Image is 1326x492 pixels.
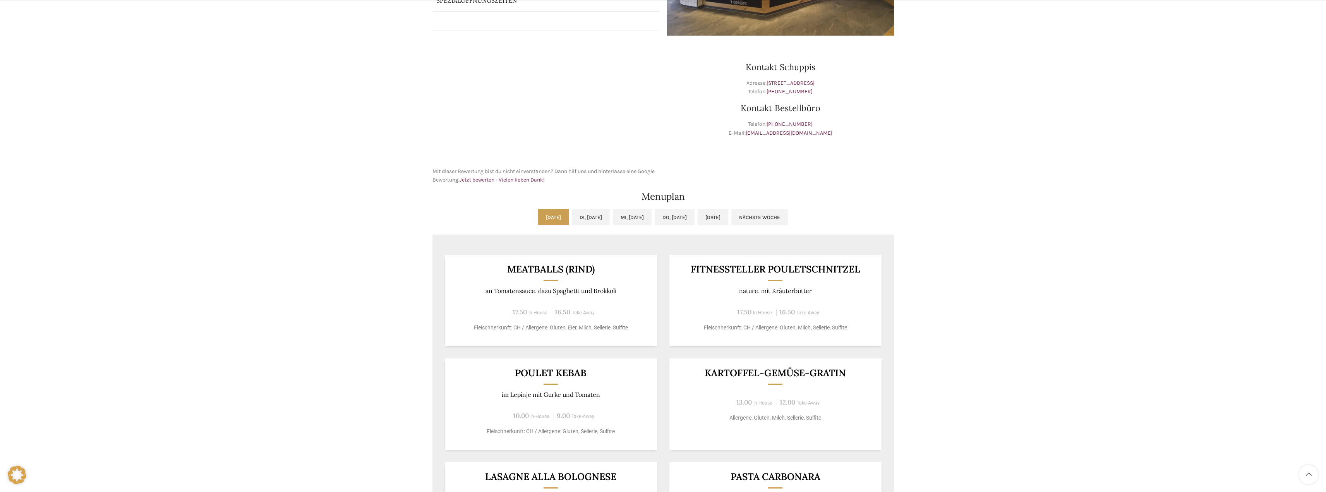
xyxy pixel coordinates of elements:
p: Fleischherkunft: CH / Allergene: Gluten, Milch, Sellerie, Sulfite [679,324,872,332]
p: Fleischherkunft: CH / Allergene: Gluten, Sellerie, Sulfite [454,427,647,435]
span: Take-Away [571,414,594,419]
p: Allergene: Gluten, Milch, Sellerie, Sulfite [679,414,872,422]
span: In-House [753,310,772,315]
h3: Kontakt Bestellbüro [667,104,894,112]
a: [DATE] [698,209,728,225]
h3: Kartoffel-Gemüse-Gratin [679,368,872,378]
p: Telefon: E-Mail: [667,120,894,137]
p: Fleischherkunft: CH / Allergene: Gluten, Eier, Milch, Sellerie, Sulfite [454,324,647,332]
a: [STREET_ADDRESS] [767,80,815,86]
span: 9.00 [557,411,570,420]
a: [PHONE_NUMBER] [767,88,813,95]
p: Adresse: Telefon: [667,79,894,96]
span: Take-Away [797,400,820,406]
span: 16.50 [779,308,795,316]
h3: Kontakt Schuppis [667,63,894,71]
h3: Meatballs (Rind) [454,264,647,274]
h3: Lasagne alla Bolognese [454,472,647,482]
span: 10.00 [513,411,529,420]
h3: Poulet Kebab [454,368,647,378]
p: an Tomatensauce, dazu Spaghetti und Brokkoli [454,287,647,295]
h3: Pasta Carbonara [679,472,872,482]
p: nature, mit Kräuterbutter [679,287,872,295]
p: Mit dieser Bewertung bist du nicht einverstanden? Dann hilf uns und hinterlasse eine Google Bewer... [432,167,659,185]
a: Scroll to top button [1299,465,1318,484]
a: Di, [DATE] [572,209,610,225]
a: Mi, [DATE] [613,209,652,225]
a: Jetzt bewerten - Vielen lieben Dank! [460,177,545,183]
span: Take-Away [796,310,819,315]
h2: Menuplan [432,192,894,201]
span: Take-Away [572,310,595,315]
h3: Fitnessteller Pouletschnitzel [679,264,872,274]
p: im Lepinje mit Gurke und Tomaten [454,391,647,398]
a: Do, [DATE] [655,209,695,225]
a: [EMAIL_ADDRESS][DOMAIN_NAME] [746,130,832,136]
a: [PHONE_NUMBER] [767,121,813,127]
a: Nächste Woche [731,209,788,225]
span: 17.50 [737,308,751,316]
a: [DATE] [538,209,569,225]
span: 13.00 [736,398,752,406]
span: 12.00 [780,398,795,406]
span: In-House [753,400,772,406]
span: 17.50 [513,308,527,316]
span: In-House [528,310,547,315]
span: 16.50 [555,308,570,316]
span: In-House [530,414,549,419]
iframe: schwyter schuppis [432,43,659,159]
